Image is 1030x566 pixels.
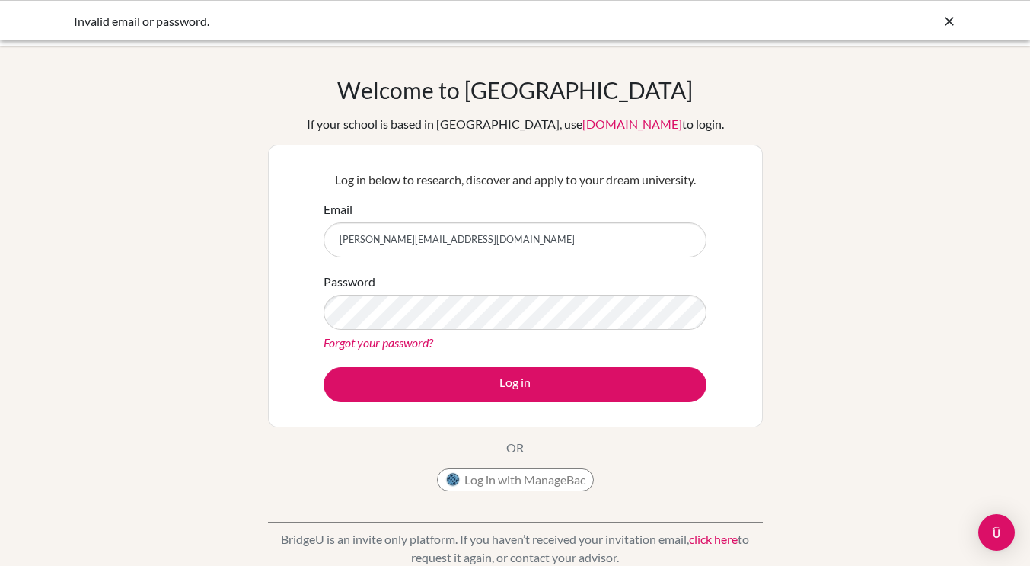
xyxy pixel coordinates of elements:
[307,115,724,133] div: If your school is based in [GEOGRAPHIC_DATA], use to login.
[74,12,729,30] div: Invalid email or password.
[324,335,433,350] a: Forgot your password?
[978,514,1015,551] div: Open Intercom Messenger
[582,117,682,131] a: [DOMAIN_NAME]
[324,171,706,189] p: Log in below to research, discover and apply to your dream university.
[324,367,706,402] button: Log in
[506,439,524,457] p: OR
[337,76,693,104] h1: Welcome to [GEOGRAPHIC_DATA]
[437,468,594,491] button: Log in with ManageBac
[689,532,738,546] a: click here
[324,273,375,291] label: Password
[324,200,352,219] label: Email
